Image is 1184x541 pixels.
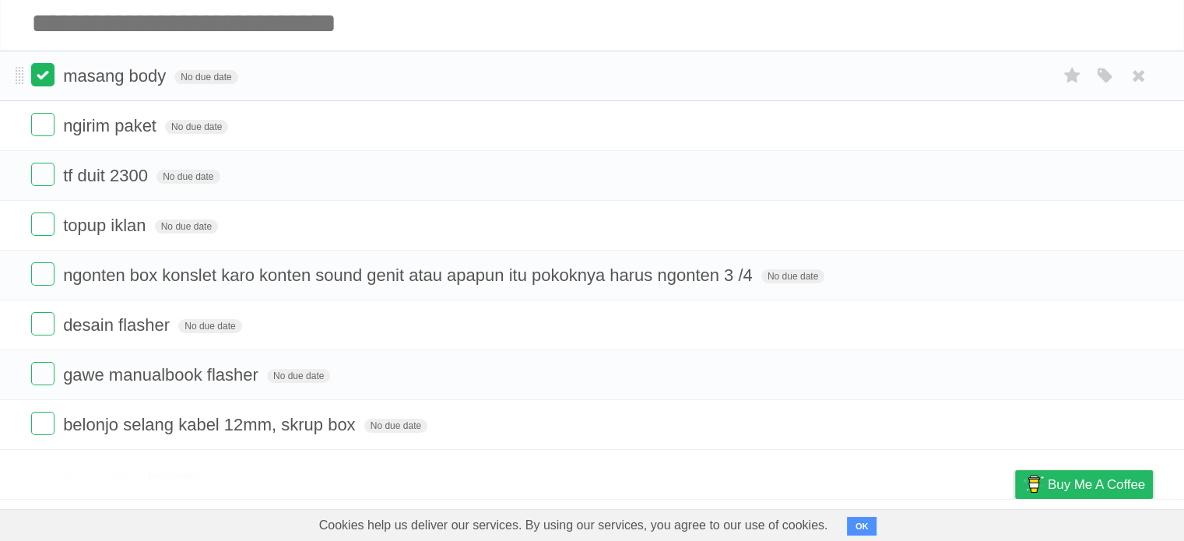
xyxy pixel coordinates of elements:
[31,213,54,236] label: Done
[31,262,54,286] label: Done
[63,66,170,86] span: masang body
[267,369,330,383] span: No due date
[155,220,218,234] span: No due date
[63,415,359,434] span: belonjo selang kabel 12mm, skrup box
[31,412,54,435] label: Done
[156,170,220,184] span: No due date
[142,469,205,483] span: No due date
[304,510,844,541] span: Cookies help us deliver our services. By using our services, you agree to our use of cookies.
[1058,63,1087,89] label: Star task
[31,163,54,186] label: Done
[165,120,228,134] span: No due date
[178,319,241,333] span: No due date
[63,465,136,484] span: narik duit
[761,269,824,283] span: No due date
[31,462,54,485] label: Done
[31,362,54,385] label: Done
[63,116,160,135] span: ngirim paket
[63,265,757,285] span: ngonten box konslet karo konten sound genit atau apapun itu pokoknya harus ngonten 3 /4
[63,315,174,335] span: desain flasher
[847,517,877,536] button: OK
[63,365,262,385] span: gawe manualbook flasher
[31,113,54,136] label: Done
[364,419,427,433] span: No due date
[31,63,54,86] label: Done
[63,216,149,235] span: topup iklan
[63,166,152,185] span: tf duit 2300
[174,70,237,84] span: No due date
[31,312,54,335] label: Done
